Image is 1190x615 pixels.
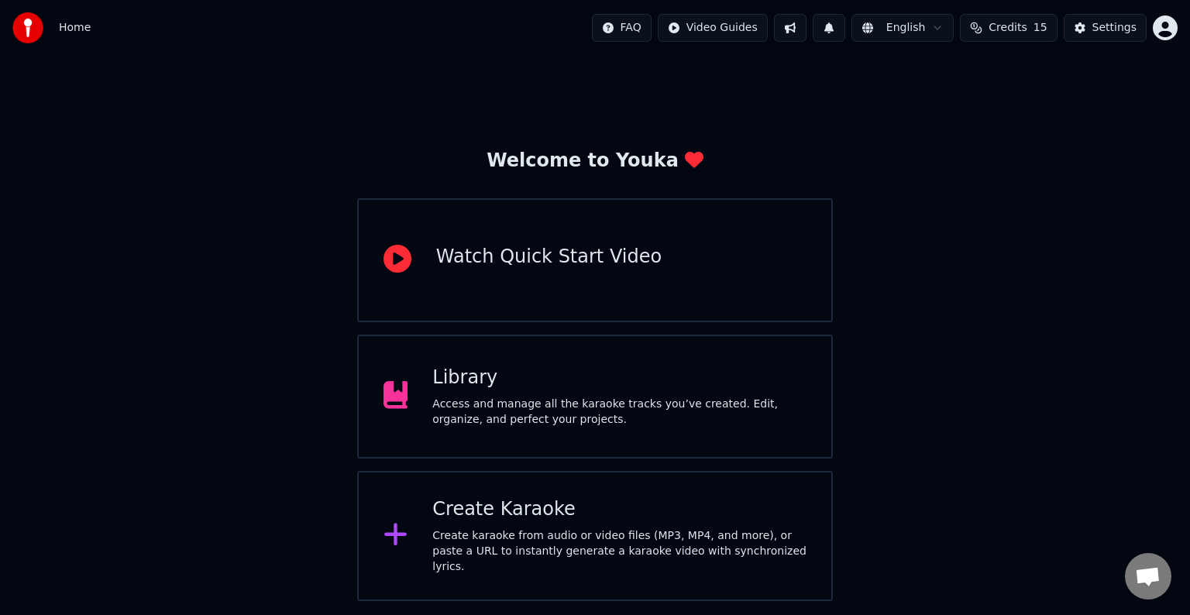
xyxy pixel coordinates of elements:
[436,245,662,270] div: Watch Quick Start Video
[59,20,91,36] nav: breadcrumb
[592,14,652,42] button: FAQ
[432,397,807,428] div: Access and manage all the karaoke tracks you’ve created. Edit, organize, and perfect your projects.
[432,528,807,575] div: Create karaoke from audio or video files (MP3, MP4, and more), or paste a URL to instantly genera...
[487,149,703,174] div: Welcome to Youka
[432,497,807,522] div: Create Karaoke
[1125,553,1171,600] div: Open chat
[989,20,1027,36] span: Credits
[12,12,43,43] img: youka
[59,20,91,36] span: Home
[658,14,768,42] button: Video Guides
[1064,14,1147,42] button: Settings
[960,14,1057,42] button: Credits15
[432,366,807,390] div: Library
[1034,20,1047,36] span: 15
[1092,20,1137,36] div: Settings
